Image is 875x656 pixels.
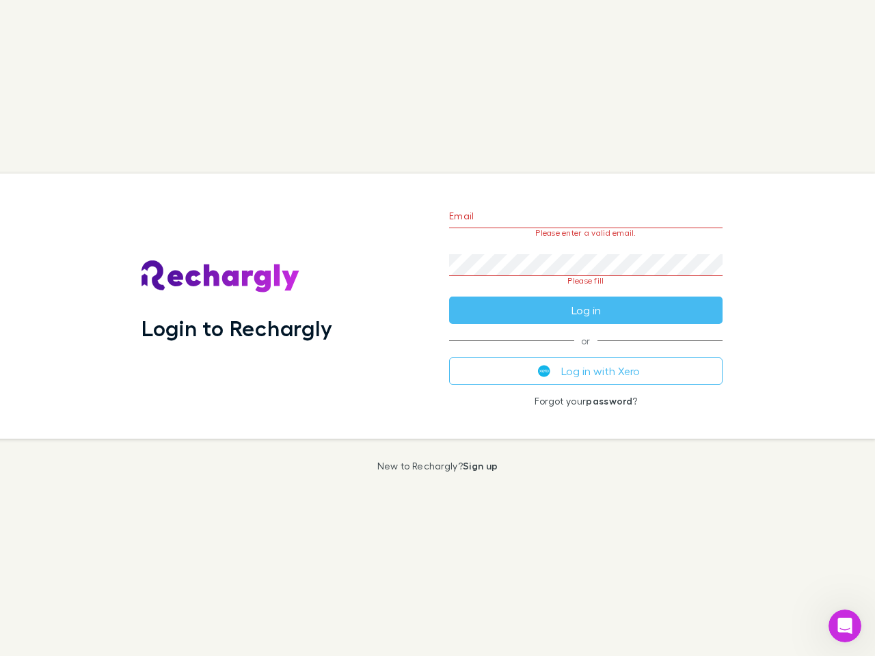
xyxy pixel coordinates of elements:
[142,260,300,293] img: Rechargly's Logo
[449,357,723,385] button: Log in with Xero
[449,228,723,238] p: Please enter a valid email.
[449,396,723,407] p: Forgot your ?
[449,340,723,341] span: or
[142,315,332,341] h1: Login to Rechargly
[829,610,861,642] iframe: Intercom live chat
[449,297,723,324] button: Log in
[449,276,723,286] p: Please fill
[377,461,498,471] p: New to Rechargly?
[586,395,632,407] a: password
[538,365,550,377] img: Xero's logo
[463,460,498,471] a: Sign up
